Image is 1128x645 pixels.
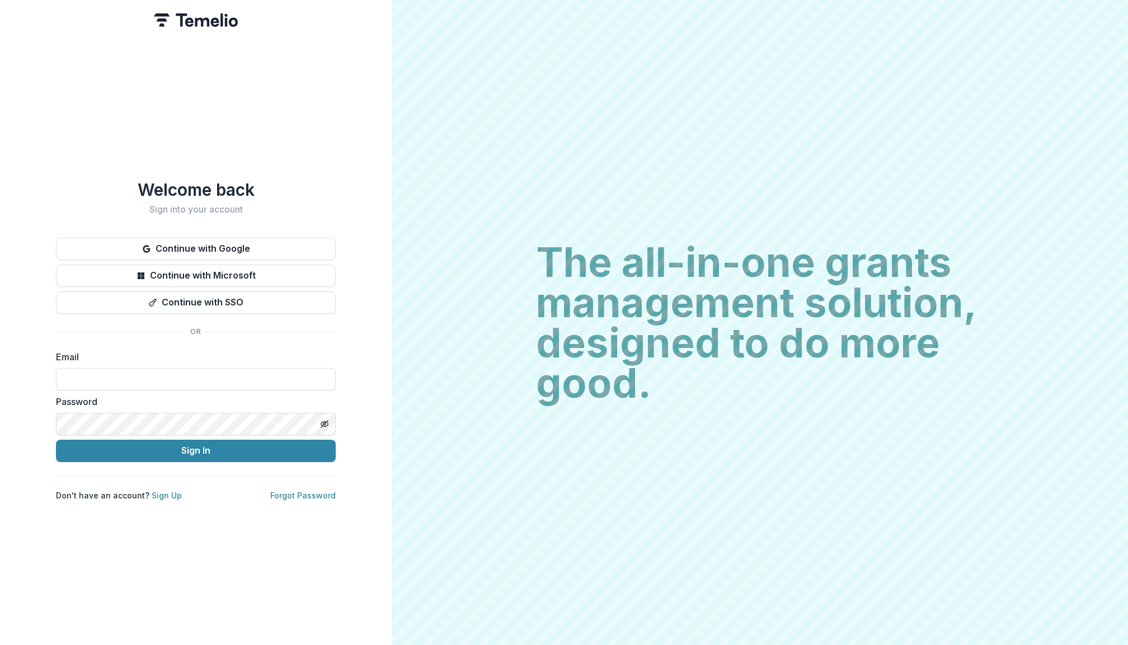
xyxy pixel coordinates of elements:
label: Password [56,395,329,408]
a: Sign Up [152,491,182,500]
h2: Sign into your account [56,204,336,215]
p: Don't have an account? [56,489,182,501]
label: Email [56,350,329,364]
button: Toggle password visibility [316,415,333,433]
button: Continue with Microsoft [56,265,336,287]
button: Continue with SSO [56,291,336,314]
a: Forgot Password [270,491,336,500]
h1: Welcome back [56,180,336,200]
button: Continue with Google [56,238,336,260]
button: Sign In [56,440,336,462]
img: Temelio [154,13,238,27]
